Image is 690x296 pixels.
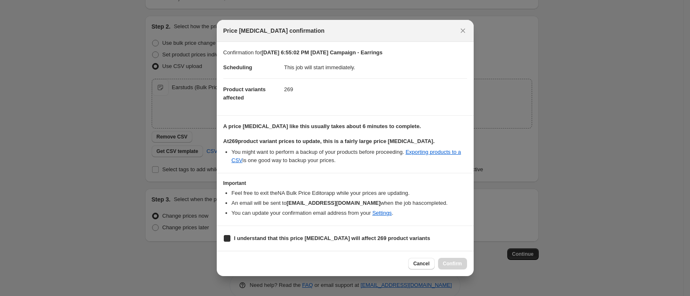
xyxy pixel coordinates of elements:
[413,260,429,267] span: Cancel
[457,25,469,36] button: Close
[223,64,252,70] span: Scheduling
[223,27,325,35] span: Price [MEDICAL_DATA] confirmation
[284,78,467,100] dd: 269
[234,235,430,241] b: I understand that this price [MEDICAL_DATA] will affect 269 product variants
[408,258,434,269] button: Cancel
[261,49,383,56] b: [DATE] 6:55:02 PM [DATE] Campaign - Earrings
[284,57,467,78] dd: This job will start immediately.
[223,138,435,144] b: At 269 product variant prices to update, this is a fairly large price [MEDICAL_DATA].
[232,189,467,197] li: Feel free to exit the NA Bulk Price Editor app while your prices are updating.
[223,123,421,129] b: A price [MEDICAL_DATA] like this usually takes about 6 minutes to complete.
[232,148,467,165] li: You might want to perform a backup of your products before proceeding. is one good way to backup ...
[223,86,266,101] span: Product variants affected
[232,209,467,217] li: You can update your confirmation email address from your .
[372,210,392,216] a: Settings
[223,49,467,57] p: Confirmation for
[232,199,467,207] li: An email will be sent to when the job has completed .
[223,180,467,187] h3: Important
[286,200,380,206] b: [EMAIL_ADDRESS][DOMAIN_NAME]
